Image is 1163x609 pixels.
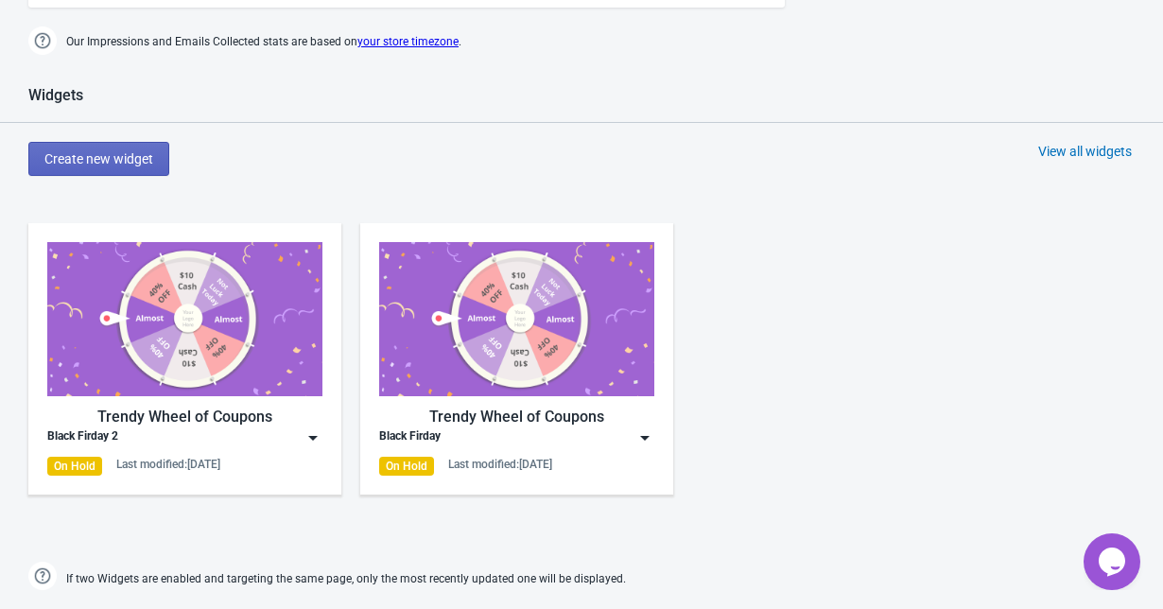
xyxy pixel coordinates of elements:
[635,428,654,447] img: dropdown.png
[304,428,322,447] img: dropdown.png
[448,457,552,472] div: Last modified: [DATE]
[116,457,220,472] div: Last modified: [DATE]
[379,457,434,476] div: On Hold
[379,406,654,428] div: Trendy Wheel of Coupons
[1038,142,1132,161] div: View all widgets
[28,26,57,55] img: help.png
[47,406,322,428] div: Trendy Wheel of Coupons
[66,564,626,595] span: If two Widgets are enabled and targeting the same page, only the most recently updated one will b...
[28,562,57,590] img: help.png
[379,242,654,396] img: trendy_game.png
[47,428,118,447] div: Black Firday 2
[1084,533,1144,590] iframe: chat widget
[47,457,102,476] div: On Hold
[379,428,441,447] div: Black Firday
[44,151,153,166] span: Create new widget
[66,26,461,58] span: Our Impressions and Emails Collected stats are based on .
[47,242,322,396] img: trendy_game.png
[28,142,169,176] button: Create new widget
[357,35,459,48] a: your store timezone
